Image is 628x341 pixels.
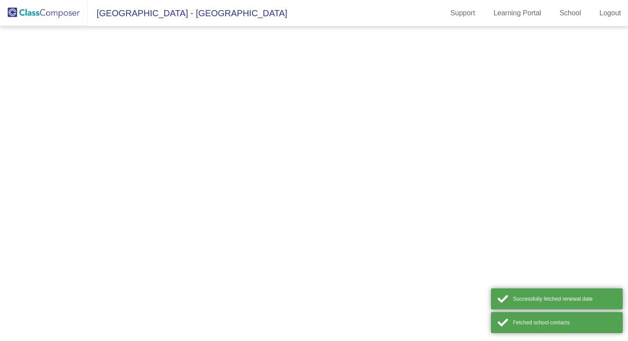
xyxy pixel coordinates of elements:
[444,6,482,20] a: Support
[88,6,287,20] span: [GEOGRAPHIC_DATA] - [GEOGRAPHIC_DATA]
[513,319,616,327] div: Fetched school contacts
[487,6,549,20] a: Learning Portal
[552,6,588,20] a: School
[513,295,616,303] div: Successfully fetched renewal date
[592,6,628,20] a: Logout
